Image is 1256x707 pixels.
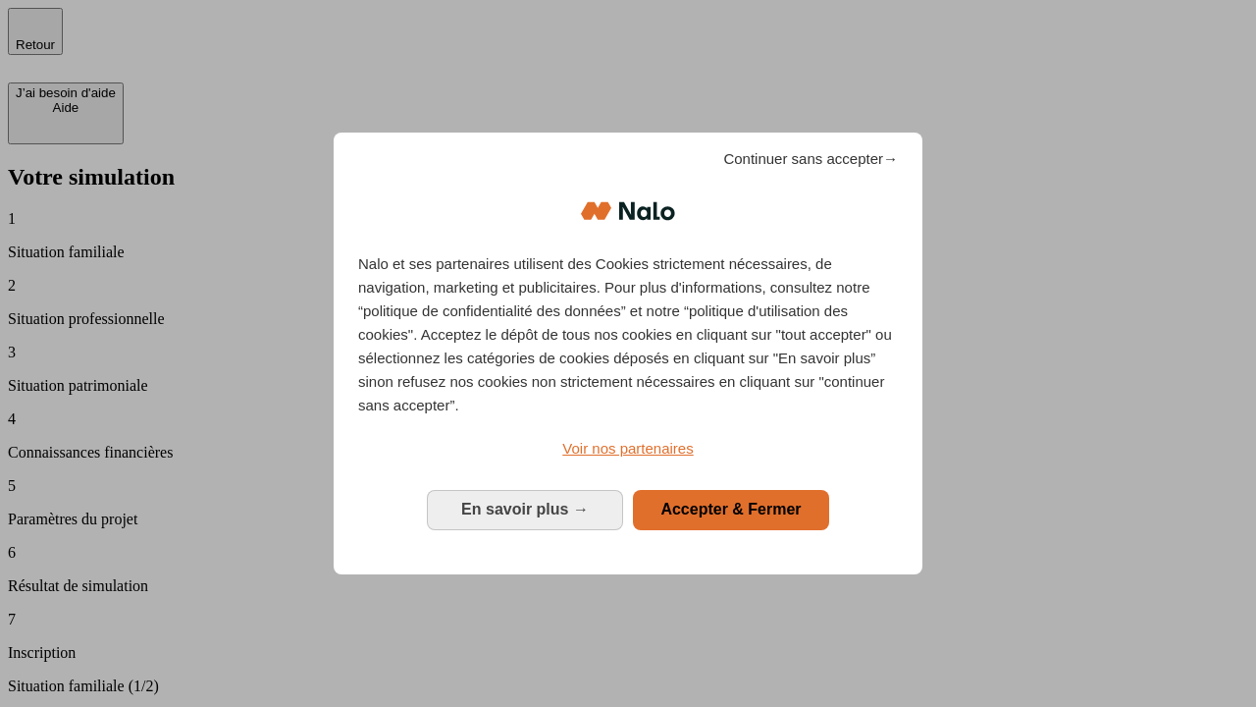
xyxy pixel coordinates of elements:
img: Logo [581,182,675,241]
div: Bienvenue chez Nalo Gestion du consentement [334,133,922,573]
a: Voir nos partenaires [358,437,898,461]
span: En savoir plus → [461,501,589,517]
button: Accepter & Fermer: Accepter notre traitement des données et fermer [633,490,829,529]
span: Accepter & Fermer [660,501,801,517]
p: Nalo et ses partenaires utilisent des Cookies strictement nécessaires, de navigation, marketing e... [358,252,898,417]
span: Voir nos partenaires [562,440,693,457]
button: En savoir plus: Configurer vos consentements [427,490,623,529]
span: Continuer sans accepter→ [723,147,898,171]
